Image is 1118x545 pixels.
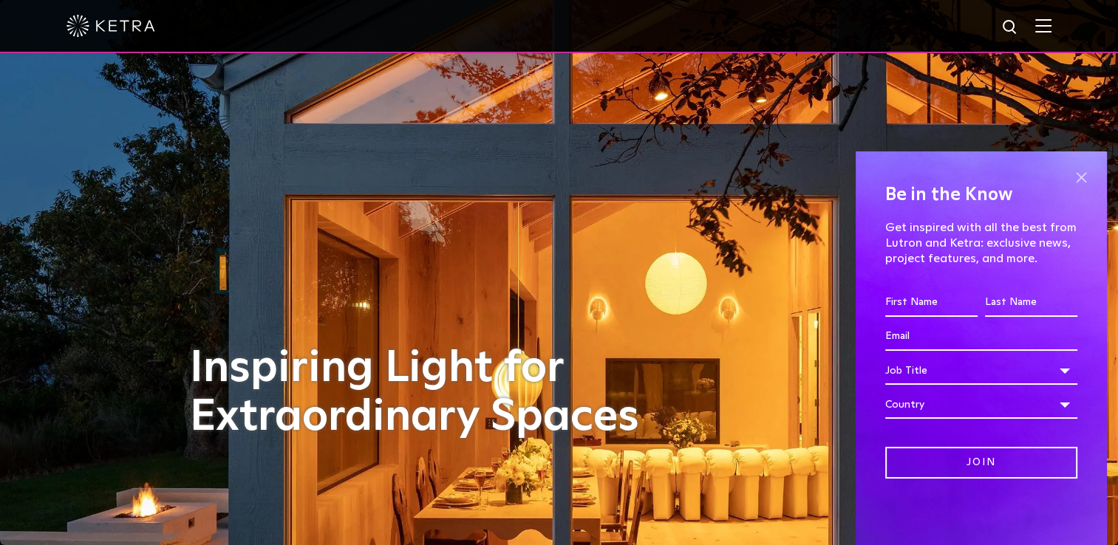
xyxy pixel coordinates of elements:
[885,391,1077,419] div: Country
[885,357,1077,385] div: Job Title
[1001,18,1020,37] img: search icon
[885,220,1077,266] p: Get inspired with all the best from Lutron and Ketra: exclusive news, project features, and more.
[190,344,670,442] h1: Inspiring Light for Extraordinary Spaces
[1035,18,1051,32] img: Hamburger%20Nav.svg
[885,447,1077,479] input: Join
[985,289,1077,317] input: Last Name
[885,323,1077,351] input: Email
[67,15,155,37] img: ketra-logo-2019-white
[885,289,978,317] input: First Name
[885,181,1077,209] h4: Be in the Know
